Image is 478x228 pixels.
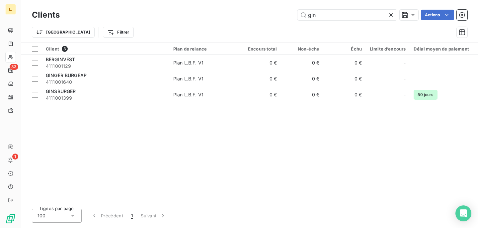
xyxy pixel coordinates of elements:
button: Actions [421,10,454,20]
img: Logo LeanPay [5,213,16,224]
a: 33 [5,65,16,76]
span: 4111001399 [46,95,165,101]
span: 33 [10,64,18,70]
td: 0 € [323,71,366,87]
td: 0 € [281,55,323,71]
td: 0 € [238,71,281,87]
div: Non-échu [285,46,319,52]
span: - [404,75,406,82]
button: 1 [127,209,137,223]
td: 0 € [238,87,281,103]
span: 4111001640 [46,79,165,85]
span: GINGER BURGEAP [46,72,87,78]
span: 50 jours [414,90,437,100]
button: Précédent [87,209,127,223]
td: 0 € [323,55,366,71]
div: Échu [327,46,362,52]
span: - [404,91,406,98]
span: Client [46,46,59,52]
span: 1 [131,212,133,219]
div: Open Intercom Messenger [455,205,471,221]
button: Suivant [137,209,170,223]
span: GINSBURGER [46,88,76,94]
h3: Clients [32,9,60,21]
div: Plan de relance [173,46,234,52]
div: L. [5,4,16,15]
input: Rechercher [297,10,397,20]
button: Filtrer [103,27,133,38]
span: 3 [62,46,68,52]
div: Limite d’encours [370,46,406,52]
td: 0 € [238,55,281,71]
td: 0 € [281,87,323,103]
div: Plan L.B.F. V1 [173,59,203,66]
div: Plan L.B.F. V1 [173,91,203,98]
div: Encours total [242,46,277,52]
span: BERGINVEST [46,57,75,62]
span: 4111001129 [46,63,165,69]
td: 0 € [281,71,323,87]
td: 0 € [323,87,366,103]
span: 1 [12,154,18,160]
div: Plan L.B.F. V1 [173,75,203,82]
span: 100 [38,212,45,219]
button: [GEOGRAPHIC_DATA] [32,27,95,38]
span: - [404,59,406,66]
